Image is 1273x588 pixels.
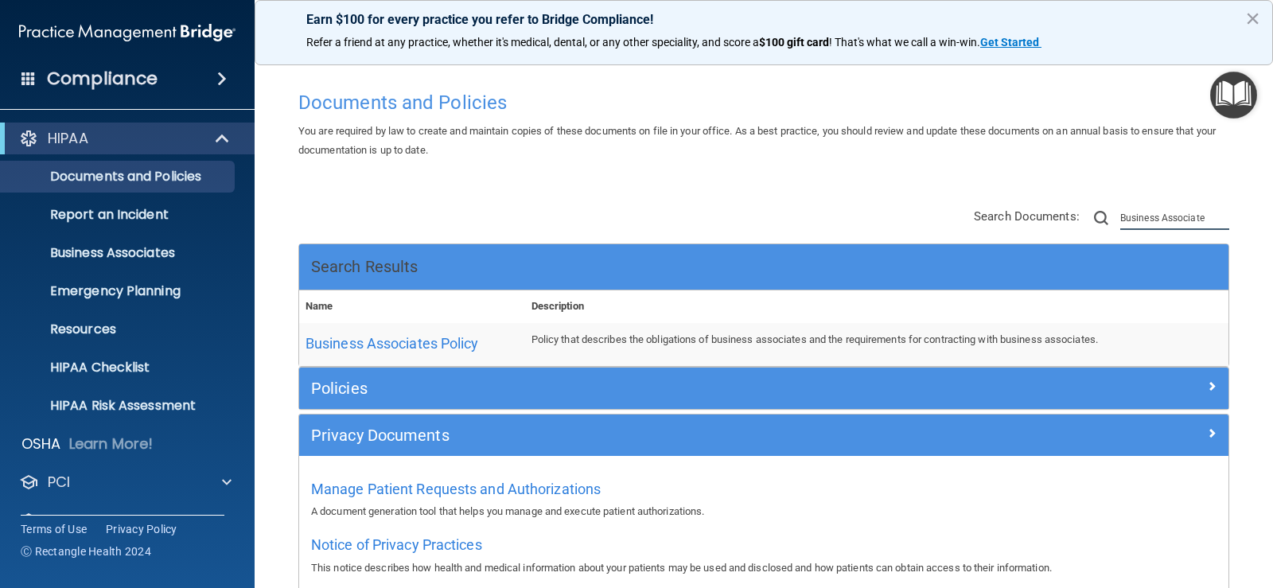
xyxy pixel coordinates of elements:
p: HIPAA [48,129,88,148]
p: OSHA [21,434,61,454]
img: ic-search.3b580494.png [1094,211,1108,225]
p: OfficeSafe University [48,511,198,530]
span: Business Associates Policy [306,335,479,352]
span: Notice of Privacy Practices [311,536,482,553]
p: This notice describes how health and medical information about your patients may be used and disc... [311,559,1217,578]
span: Ⓒ Rectangle Health 2024 [21,543,151,559]
th: Description [525,290,1228,323]
a: Get Started [980,36,1041,49]
span: Search Documents: [974,209,1080,224]
p: HIPAA Checklist [10,360,228,376]
button: Close [1245,6,1260,31]
h5: Privacy Documents [311,426,984,444]
a: OfficeSafe University [19,511,232,530]
a: HIPAA [19,129,231,148]
input: Search [1120,206,1229,230]
a: Privacy Documents [311,423,1217,448]
h4: Compliance [47,68,158,90]
a: PCI [19,473,232,492]
th: Name [299,290,525,323]
p: Emergency Planning [10,283,228,299]
p: A document generation tool that helps you manage and execute patient authorizations. [311,502,1217,521]
a: Policies [311,376,1217,401]
p: Earn $100 for every practice you refer to Bridge Compliance! [306,12,1221,27]
a: Privacy Policy [106,521,177,537]
span: You are required by law to create and maintain copies of these documents on file in your office. ... [298,125,1216,156]
p: Resources [10,321,228,337]
button: Open Resource Center [1210,72,1257,119]
strong: Get Started [980,36,1039,49]
span: ! That's what we call a win-win. [829,36,980,49]
img: PMB logo [19,17,236,49]
p: Report an Incident [10,207,228,223]
p: PCI [48,473,70,492]
div: Search Results [299,244,1228,290]
p: Documents and Policies [10,169,228,185]
strong: $100 gift card [759,36,829,49]
a: Terms of Use [21,521,87,537]
span: Refer a friend at any practice, whether it's medical, dental, or any other speciality, and score a [306,36,759,49]
p: Business Associates [10,245,228,261]
p: Policy that describes the obligations of business associates and the requirements for contracting... [531,330,1222,349]
span: Manage Patient Requests and Authorizations [311,481,601,497]
h4: Documents and Policies [298,92,1229,113]
h5: Policies [311,380,984,397]
p: HIPAA Risk Assessment [10,398,228,414]
a: Manage Patient Requests and Authorizations [311,485,601,496]
p: Learn More! [69,434,154,454]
